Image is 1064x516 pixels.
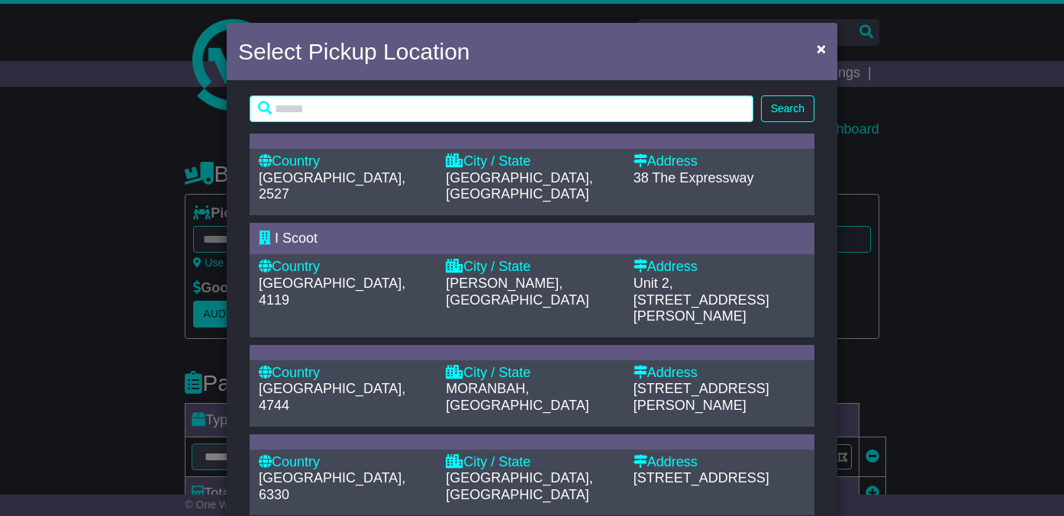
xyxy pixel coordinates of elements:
[259,454,430,471] div: Country
[634,259,805,276] div: Address
[809,33,833,64] button: Close
[238,34,470,69] h4: Select Pickup Location
[634,381,769,413] span: [STREET_ADDRESS][PERSON_NAME]
[446,470,592,502] span: [GEOGRAPHIC_DATA], [GEOGRAPHIC_DATA]
[259,470,405,502] span: [GEOGRAPHIC_DATA], 6330
[259,365,430,382] div: Country
[446,381,588,413] span: MORANBAH, [GEOGRAPHIC_DATA]
[259,259,430,276] div: Country
[259,153,430,170] div: Country
[275,231,318,246] span: I Scoot
[259,170,405,202] span: [GEOGRAPHIC_DATA], 2527
[634,276,769,324] span: Unit 2, [STREET_ADDRESS][PERSON_NAME]
[446,365,617,382] div: City / State
[446,259,617,276] div: City / State
[634,365,805,382] div: Address
[634,470,769,485] span: [STREET_ADDRESS]
[634,170,754,185] span: 38 The Expressway
[446,170,592,202] span: [GEOGRAPHIC_DATA], [GEOGRAPHIC_DATA]
[259,381,405,413] span: [GEOGRAPHIC_DATA], 4744
[634,153,805,170] div: Address
[259,276,405,308] span: [GEOGRAPHIC_DATA], 4119
[761,95,814,122] button: Search
[446,276,588,308] span: [PERSON_NAME], [GEOGRAPHIC_DATA]
[446,153,617,170] div: City / State
[634,454,805,471] div: Address
[817,40,826,57] span: ×
[446,454,617,471] div: City / State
